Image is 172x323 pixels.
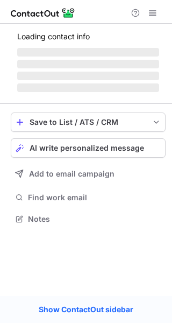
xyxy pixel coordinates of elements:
[17,48,159,57] span: ‌
[17,32,159,41] p: Loading contact info
[29,170,114,178] span: Add to email campaign
[11,212,166,227] button: Notes
[28,214,161,224] span: Notes
[11,6,75,19] img: ContactOut v5.3.10
[11,190,166,205] button: Find work email
[17,72,159,80] span: ‌
[30,144,144,152] span: AI write personalized message
[28,301,144,318] a: Show ContactOut sidebar
[28,193,161,202] span: Find work email
[11,138,166,158] button: AI write personalized message
[11,113,166,132] button: save-profile-one-click
[11,164,166,184] button: Add to email campaign
[30,118,147,127] div: Save to List / ATS / CRM
[17,83,159,92] span: ‌
[17,60,159,68] span: ‌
